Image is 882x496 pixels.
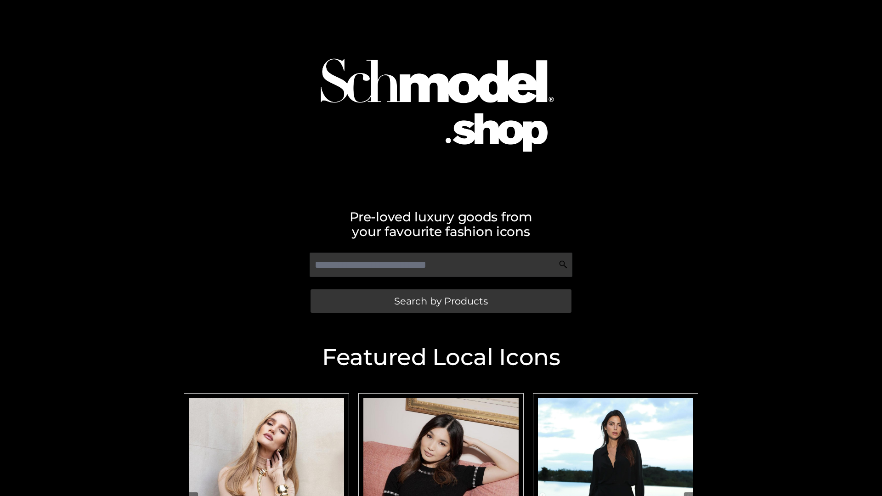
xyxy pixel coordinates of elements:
span: Search by Products [394,296,488,306]
a: Search by Products [311,289,571,313]
h2: Featured Local Icons​ [179,346,703,369]
h2: Pre-loved luxury goods from your favourite fashion icons [179,209,703,239]
img: Search Icon [559,260,568,269]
